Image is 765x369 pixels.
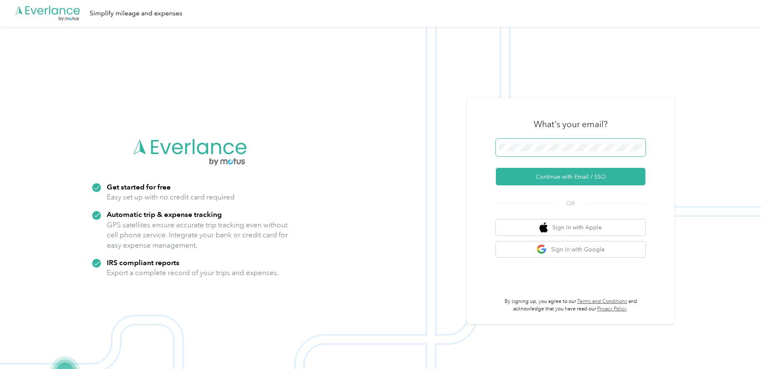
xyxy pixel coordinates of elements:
[539,222,548,233] img: apple logo
[496,168,645,185] button: Continue with Email / SSO
[496,219,645,236] button: apple logoSign in with Apple
[107,210,222,219] strong: Automatic trip & expense tracking
[107,182,171,191] strong: Get started for free
[556,199,585,208] span: OR
[107,220,288,251] p: GPS satellites ensure accurate trip tracking even without cell phone service. Integrate your bank...
[496,298,645,312] p: By signing up, you agree to our and acknowledge that you have read our .
[577,298,627,305] a: Terms and Conditions
[534,118,608,130] h3: What's your email?
[496,241,645,258] button: google logoSign in with Google
[107,192,235,202] p: Easy set up with no credit card required
[537,244,547,255] img: google logo
[597,306,627,312] a: Privacy Policy
[90,8,182,19] div: Simplify mileage and expenses
[107,258,179,267] strong: IRS compliant reports
[107,268,279,278] p: Export a complete record of your trips and expenses.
